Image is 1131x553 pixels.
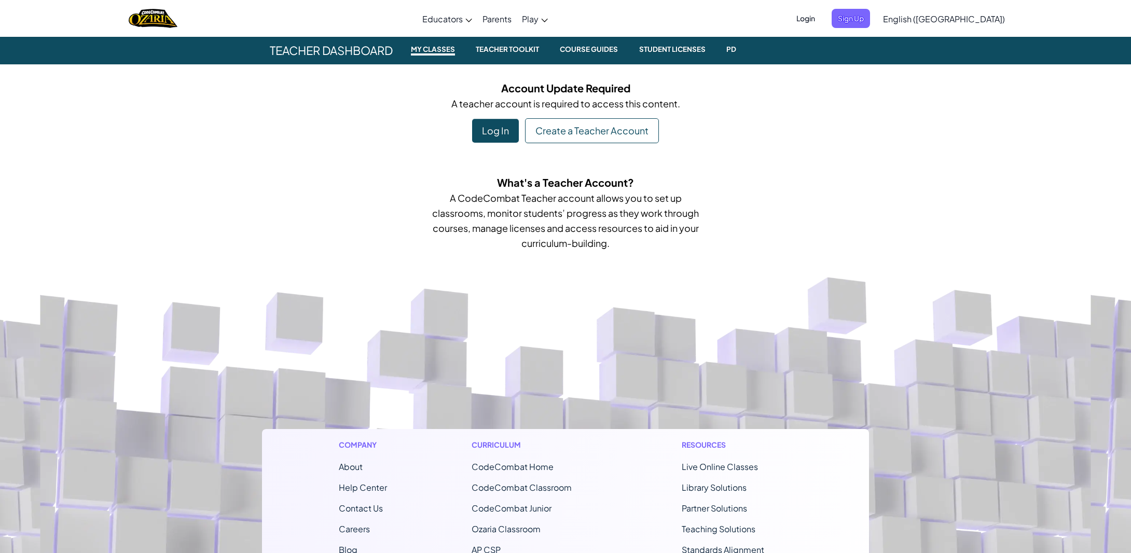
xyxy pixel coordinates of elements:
a: CodeCombat Junior [472,503,551,514]
img: Home [129,8,177,29]
a: Careers [339,523,370,534]
span: Contact Us [339,503,383,514]
a: Create a Teacher Account [525,118,659,143]
small: My Classes [411,43,455,56]
a: Play [517,5,553,33]
div: Log In [472,119,519,143]
a: CodeCombat Classroom [472,482,572,493]
button: Login [790,9,821,28]
a: English ([GEOGRAPHIC_DATA]) [878,5,1010,33]
h1: Curriculum [472,439,597,450]
small: Course Guides [556,43,622,56]
a: Live Online Classes [682,461,758,472]
a: Parents [477,5,517,33]
span: Educators [422,13,463,24]
a: Help Center [339,482,387,493]
small: Teacher Toolkit [472,43,543,56]
h5: Account Update Required [270,80,861,96]
a: Teacher Toolkit [465,36,549,64]
a: Teaching Solutions [682,523,755,534]
small: Student Licenses [635,43,710,56]
span: CodeCombat Home [472,461,554,472]
small: PD [722,43,740,56]
a: Partner Solutions [682,503,747,514]
span: English ([GEOGRAPHIC_DATA]) [883,13,1005,24]
span: Teacher Dashboard [262,36,401,64]
h1: Resources [682,439,792,450]
p: A teacher account is required to access this content. [270,96,861,111]
a: Student Licenses [629,36,716,64]
a: Ozaria by CodeCombat logo [129,8,177,29]
h5: What's a Teacher Account? [425,174,706,190]
a: Course Guides [549,36,628,64]
a: About [339,461,363,472]
button: Sign Up [832,9,870,28]
span: Play [522,13,539,24]
p: A CodeCombat Teacher account allows you to set up classrooms, monitor students’ progress as they ... [425,190,706,251]
a: PD [716,36,747,64]
h1: Company [339,439,387,450]
a: Ozaria Classroom [472,523,541,534]
a: My Classes [401,36,465,64]
a: Library Solutions [682,482,747,493]
a: Educators [417,5,477,33]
